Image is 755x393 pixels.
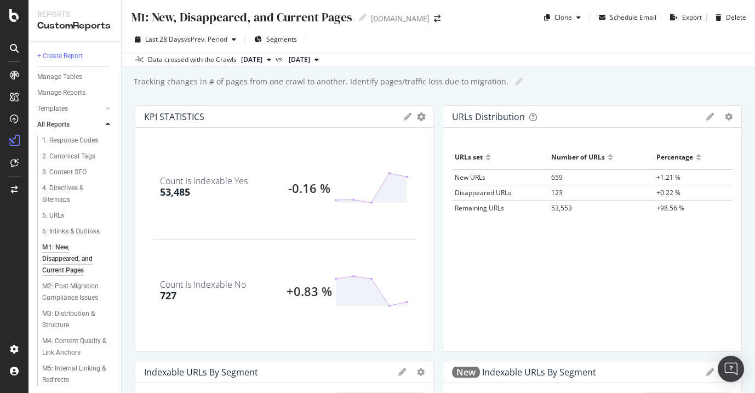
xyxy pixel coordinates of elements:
[371,13,430,24] div: [DOMAIN_NAME]
[594,9,656,26] button: Schedule Email
[725,113,733,121] div: gear
[160,185,190,200] div: 53,485
[160,176,248,185] div: Count Is Indexable Yes
[241,55,262,65] span: 2025 Sep. 13th
[656,188,680,197] span: +0.22 %
[726,13,746,22] div: Delete
[610,13,656,22] div: Schedule Email
[42,151,95,162] div: 2. Canonical Tags
[42,308,105,331] div: M3: Distribution & Structure
[656,203,684,213] span: +98.56 %
[42,281,107,304] div: M2: Post Migration Compliance Issues
[289,55,310,65] span: 2025 Aug. 16th
[42,226,100,237] div: 6. Inlinks & Outlinks
[682,13,702,22] div: Export
[551,149,605,166] div: Number of URLs
[656,173,680,182] span: +1.21 %
[37,87,113,99] a: Manage Reports
[554,13,572,22] div: Clone
[37,20,112,32] div: CustomReports
[551,173,563,182] span: 659
[443,105,742,352] div: URLs DistributiongeargearURLs setNumber of URLsPercentageNew URLs659+1.21 %Disappeared URLs123+0....
[130,31,241,48] button: Last 28 DaysvsPrev. Period
[284,53,323,66] button: [DATE]
[666,9,702,26] button: Export
[37,50,83,62] div: + Create Report
[42,151,113,162] a: 2. Canonical Tags
[711,9,746,26] button: Delete
[42,210,64,221] div: 5. URLs
[434,15,441,22] div: arrow-right-arrow-left
[42,167,113,178] a: 3. Content SEO
[540,9,585,26] button: Clone
[266,35,297,44] span: Segments
[42,167,87,178] div: 3. Content SEO
[37,71,82,83] div: Manage Tables
[135,105,434,352] div: KPI STATISTICSgeargearCount Is Indexable Yes53,485-0.16 %Count Is Indexable No727+0.83 %
[160,280,246,289] div: Count Is Indexable No
[42,210,113,221] a: 5. URLs
[37,103,102,115] a: Templates
[145,35,184,44] span: Last 28 Days
[42,363,113,386] a: M5: Internal Linking & Redirects
[656,149,693,166] div: Percentage
[551,203,572,213] span: 53,553
[455,149,483,166] div: URLs set
[237,53,276,66] button: [DATE]
[284,286,334,297] div: +0.83 %
[144,367,258,378] div: Indexable URLs by Segment
[42,308,113,331] a: M3: Distribution & Structure
[148,55,237,65] div: Data crossed with the Crawls
[37,9,112,20] div: Reports
[184,35,227,44] span: vs Prev. Period
[42,135,113,146] a: 1. Response Codes
[37,87,85,99] div: Manage Reports
[160,289,176,303] div: 727
[42,183,113,206] a: 4. Directives & Sitemaps
[130,9,352,26] div: M1: New, Disappeared, and Current Pages
[42,242,113,276] a: M1: New, Disappeared, and Current Pages
[37,71,113,83] a: Manage Tables
[42,242,107,276] div: M1: New, Disappeared, and Current Pages
[359,14,367,21] i: Edit report name
[276,54,284,64] span: vs
[37,103,68,115] div: Templates
[417,113,426,121] div: gear
[515,78,523,86] i: Edit report name
[452,366,480,378] span: new
[250,31,301,48] button: Segments
[452,366,596,378] span: Indexable URLs by Segment
[42,335,113,358] a: M4: Content Quality & Link Anchors
[551,188,563,197] span: 123
[42,363,106,386] div: M5: Internal Linking & Redirects
[42,183,104,206] div: 4. Directives & Sitemaps
[455,173,485,182] span: New URLs
[37,119,70,130] div: All Reports
[42,135,98,146] div: 1. Response Codes
[417,368,425,376] div: gear
[42,226,113,237] a: 6. Inlinks & Outlinks
[455,203,504,213] span: Remaining URLs
[37,50,113,62] a: + Create Report
[144,111,204,122] div: KPI STATISTICS
[42,281,113,304] a: M2: Post Migration Compliance Issues
[718,356,744,382] div: Open Intercom Messenger
[455,188,511,197] span: Disappeared URLs
[37,119,102,130] a: All Reports
[133,76,508,87] div: Tracking changes in # of pages from one crawl to another. Identify pages/traffic loss due to migr...
[42,335,107,358] div: M4: Content Quality & Link Anchors
[284,183,334,193] div: -0.16 %
[452,111,525,122] div: URLs Distribution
